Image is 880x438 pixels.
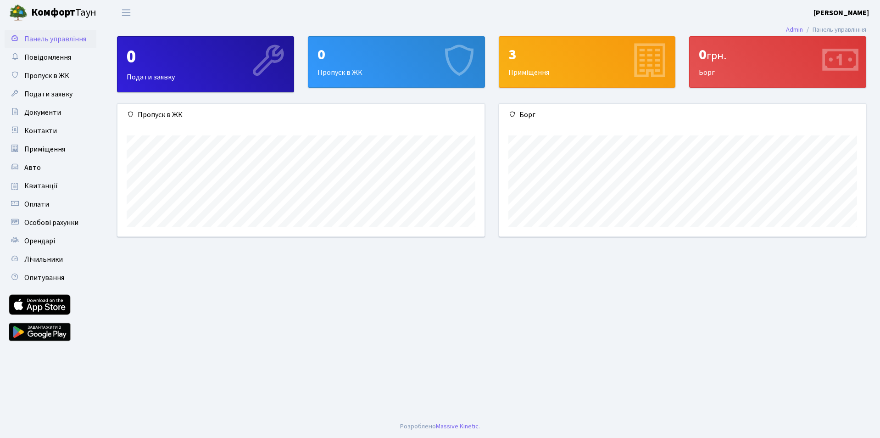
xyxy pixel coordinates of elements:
[31,5,75,20] b: Комфорт
[508,46,666,63] div: 3
[24,107,61,118] span: Документи
[5,85,96,103] a: Подати заявку
[5,250,96,269] a: Лічильники
[317,46,475,63] div: 0
[24,254,63,264] span: Лічильники
[5,30,96,48] a: Панель управління
[24,71,69,81] span: Пропуск в ЖК
[5,140,96,158] a: Приміщення
[24,218,78,228] span: Особові рахунки
[436,421,479,431] a: Massive Kinetic
[772,20,880,39] nav: breadcrumb
[24,144,65,154] span: Приміщення
[707,48,726,64] span: грн.
[24,236,55,246] span: Орендарі
[24,163,41,173] span: Авто
[31,5,96,21] span: Таун
[117,104,485,126] div: Пропуск в ЖК
[5,48,96,67] a: Повідомлення
[24,34,86,44] span: Панель управління
[9,4,28,22] img: logo.png
[308,37,485,87] div: Пропуск в ЖК
[24,89,72,99] span: Подати заявку
[5,158,96,177] a: Авто
[117,36,294,92] a: 0Подати заявку
[786,25,803,34] a: Admin
[5,232,96,250] a: Орендарі
[117,37,294,92] div: Подати заявку
[115,5,138,20] button: Переключити навігацію
[699,46,857,63] div: 0
[5,177,96,195] a: Квитанції
[127,46,284,68] div: 0
[5,122,96,140] a: Контакти
[400,421,480,432] div: Розроблено .
[5,103,96,122] a: Документи
[24,126,57,136] span: Контакти
[24,199,49,209] span: Оплати
[24,273,64,283] span: Опитування
[499,104,866,126] div: Борг
[308,36,485,88] a: 0Пропуск в ЖК
[24,52,71,62] span: Повідомлення
[813,7,869,18] a: [PERSON_NAME]
[803,25,866,35] li: Панель управління
[499,36,676,88] a: 3Приміщення
[499,37,675,87] div: Приміщення
[24,181,58,191] span: Квитанції
[813,8,869,18] b: [PERSON_NAME]
[690,37,866,87] div: Борг
[5,213,96,232] a: Особові рахунки
[5,67,96,85] a: Пропуск в ЖК
[5,269,96,287] a: Опитування
[5,195,96,213] a: Оплати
